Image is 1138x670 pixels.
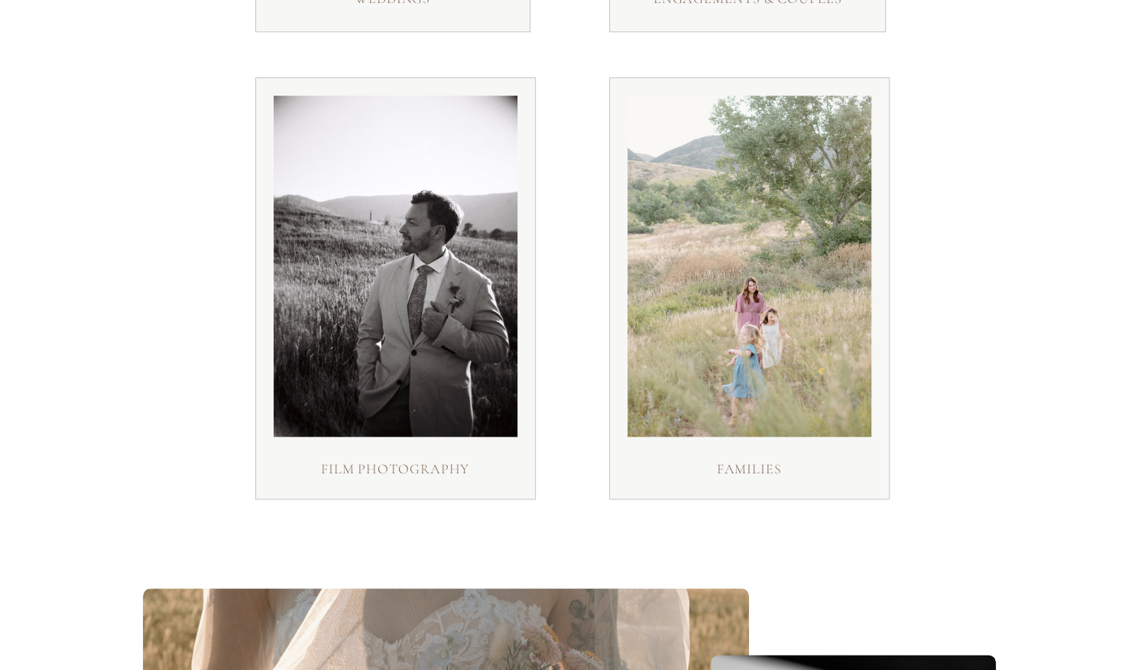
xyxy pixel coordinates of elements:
a: film photography [296,459,495,483]
a: families [685,459,814,483]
